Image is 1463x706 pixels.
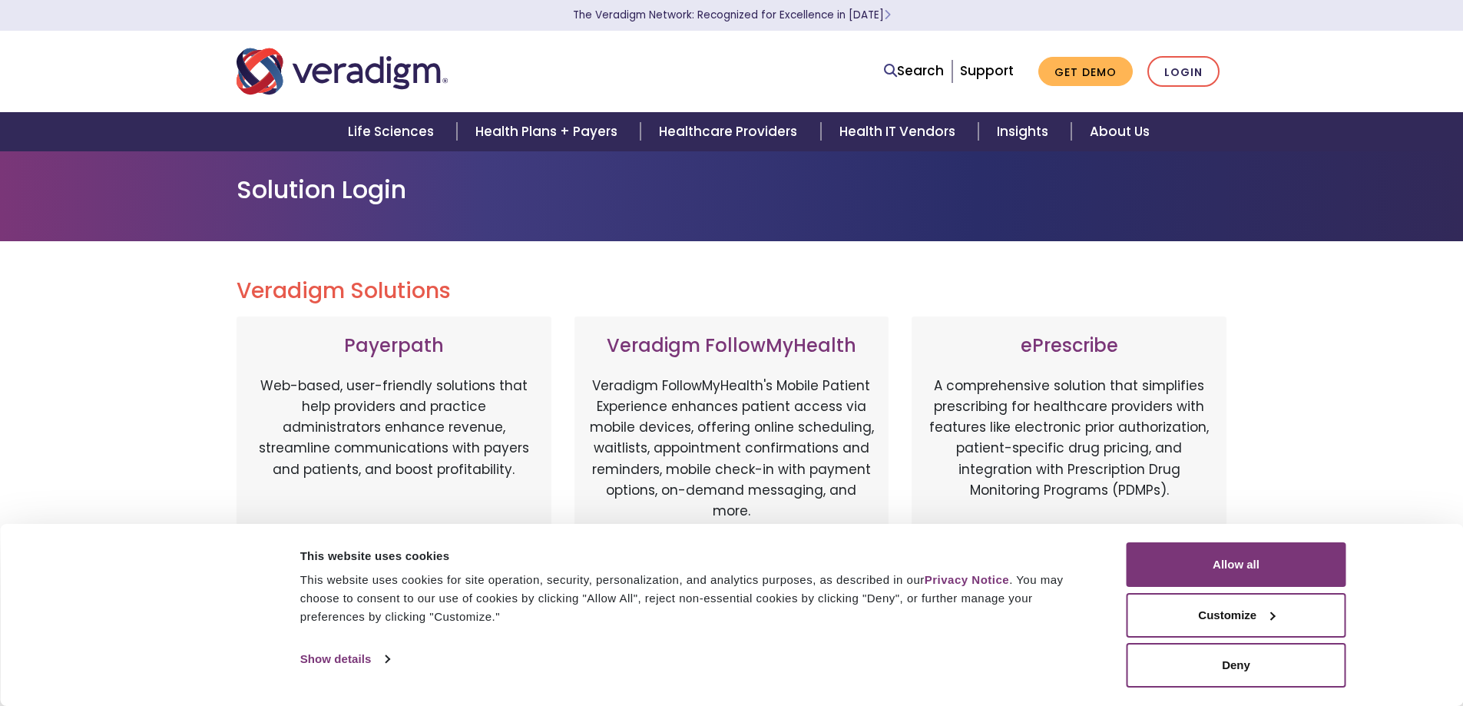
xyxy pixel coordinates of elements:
div: This website uses cookies for site operation, security, personalization, and analytics purposes, ... [300,571,1092,626]
img: Veradigm logo [237,46,448,97]
p: Veradigm FollowMyHealth's Mobile Patient Experience enhances patient access via mobile devices, o... [590,376,874,522]
p: A comprehensive solution that simplifies prescribing for healthcare providers with features like ... [927,376,1211,537]
button: Allow all [1127,542,1346,587]
a: Insights [978,112,1071,151]
a: Life Sciences [329,112,457,151]
h3: Veradigm FollowMyHealth [590,335,874,357]
a: Login [1147,56,1220,88]
h1: Solution Login [237,175,1227,204]
a: Health Plans + Payers [457,112,640,151]
button: Deny [1127,643,1346,688]
a: Show details [300,648,389,671]
a: Get Demo [1038,57,1133,87]
a: Search [884,61,944,81]
a: About Us [1071,112,1168,151]
a: Privacy Notice [925,573,1009,586]
h2: Veradigm Solutions [237,278,1227,304]
span: Learn More [884,8,891,22]
h3: ePrescribe [927,335,1211,357]
a: Health IT Vendors [821,112,978,151]
h3: Payerpath [252,335,536,357]
div: This website uses cookies [300,547,1092,565]
button: Customize [1127,593,1346,638]
a: Healthcare Providers [640,112,820,151]
a: The Veradigm Network: Recognized for Excellence in [DATE]Learn More [573,8,891,22]
a: Support [960,61,1014,80]
p: Web-based, user-friendly solutions that help providers and practice administrators enhance revenu... [252,376,536,537]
